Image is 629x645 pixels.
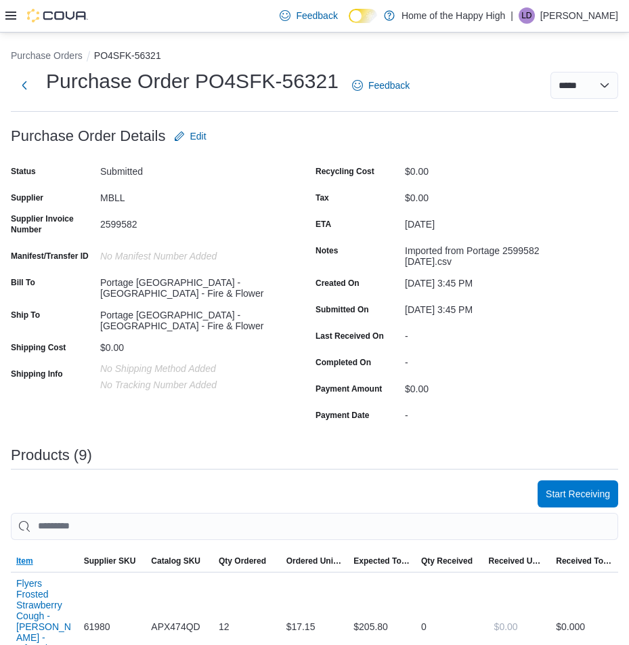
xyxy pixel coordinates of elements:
label: Created On [316,278,360,289]
span: Edit [190,129,207,143]
div: $0.00 [405,187,586,203]
div: - [405,352,586,368]
label: Submitted On [316,304,369,315]
button: Purchase Orders [11,50,83,61]
p: Home of the Happy High [402,7,505,24]
div: $0.00 0 [556,619,613,635]
label: Tax [316,192,329,203]
img: Cova [27,9,88,22]
span: Start Receiving [546,487,610,501]
div: [DATE] 3:45 PM [405,272,586,289]
button: $0.00 [489,613,523,640]
label: Payment Amount [316,383,382,394]
div: 2599582 [100,213,282,230]
button: Start Receiving [538,480,618,507]
div: No Manifest Number added [100,245,282,262]
button: Edit [169,123,212,150]
div: - [405,325,586,341]
label: Supplier [11,192,43,203]
div: $0.00 [405,378,586,394]
button: Qty Received [416,550,483,572]
div: Portage [GEOGRAPHIC_DATA] - [GEOGRAPHIC_DATA] - Fire & Flower [100,304,282,331]
div: $0.00 [405,161,586,177]
label: Bill To [11,277,35,288]
div: $205.80 [348,613,416,640]
div: Portage [GEOGRAPHIC_DATA] - [GEOGRAPHIC_DATA] - Fire & Flower [100,272,282,299]
h1: Purchase Order PO4SFK-56321 [46,68,339,95]
button: Ordered Unit Cost [281,550,349,572]
span: Received Total [556,556,613,566]
input: Dark Mode [349,9,377,23]
span: Feedback [296,9,337,22]
span: 61980 [84,619,110,635]
a: Feedback [274,2,343,29]
div: $17.15 [281,613,349,640]
p: No Shipping Method added [100,363,282,374]
label: ETA [316,219,331,230]
label: Ship To [11,310,40,320]
label: Last Received On [316,331,384,341]
button: Qty Ordered [213,550,281,572]
button: Received Unit Cost [483,550,551,572]
a: Feedback [347,72,415,99]
button: Item [11,550,79,572]
span: Received Unit Cost [489,556,546,566]
span: APX474QD [151,619,200,635]
p: No Tracking Number added [100,379,282,390]
button: PO4SFK-56321 [94,50,161,61]
label: Supplier Invoice Number [11,213,95,235]
label: Completed On [316,357,371,368]
span: Item [16,556,33,566]
span: $0.00 [494,620,518,633]
div: Lance Daniels [519,7,535,24]
label: Shipping Cost [11,342,66,353]
nav: An example of EuiBreadcrumbs [11,49,618,65]
span: Qty Ordered [219,556,266,566]
button: Catalog SKU [146,550,213,572]
label: Notes [316,245,338,256]
span: Catalog SKU [151,556,200,566]
button: Expected Total [348,550,416,572]
p: | [511,7,513,24]
div: 0 [416,613,483,640]
div: [DATE] [405,213,586,230]
span: LD [521,7,532,24]
span: Ordered Unit Cost [286,556,343,566]
button: Next [11,72,38,99]
div: Imported from Portage 2599582 [DATE].csv [405,240,586,267]
div: [DATE] 3:45 PM [405,299,586,315]
p: [PERSON_NAME] [540,7,618,24]
h3: Products (9) [11,447,92,463]
div: 12 [213,613,281,640]
span: Expected Total [353,556,410,566]
label: Payment Date [316,410,369,421]
span: Qty Received [421,556,473,566]
label: Manifest/Transfer ID [11,251,89,262]
span: Feedback [368,79,410,92]
button: Supplier SKU [79,550,146,572]
button: Received Total [550,550,618,572]
div: - [405,404,586,421]
h3: Purchase Order Details [11,128,166,144]
label: Status [11,166,36,177]
span: Supplier SKU [84,556,136,566]
label: Recycling Cost [316,166,374,177]
label: Shipping Info [11,369,63,379]
div: $0.00 [100,337,282,353]
div: Submitted [100,161,282,177]
div: MBLL [100,187,282,203]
